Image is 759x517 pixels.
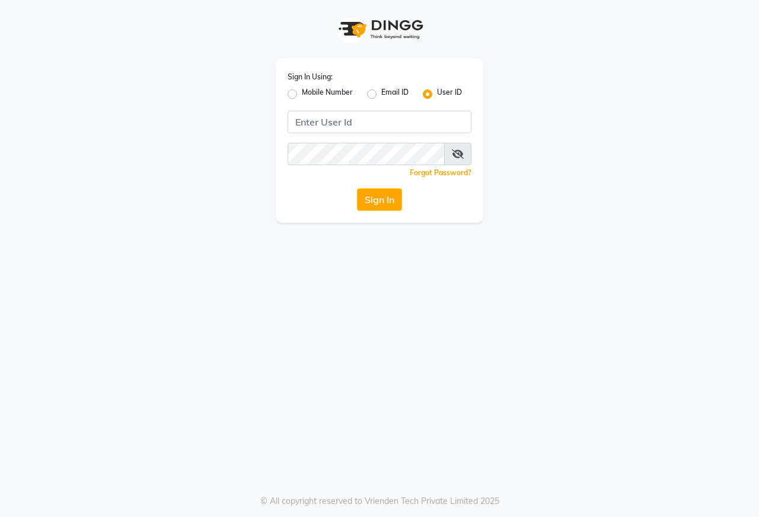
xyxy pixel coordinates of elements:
[302,87,353,101] label: Mobile Number
[288,111,471,133] input: Username
[332,12,427,47] img: logo1.svg
[437,87,462,101] label: User ID
[357,188,402,211] button: Sign In
[288,72,333,82] label: Sign In Using:
[410,168,471,177] a: Forgot Password?
[288,143,445,165] input: Username
[381,87,409,101] label: Email ID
